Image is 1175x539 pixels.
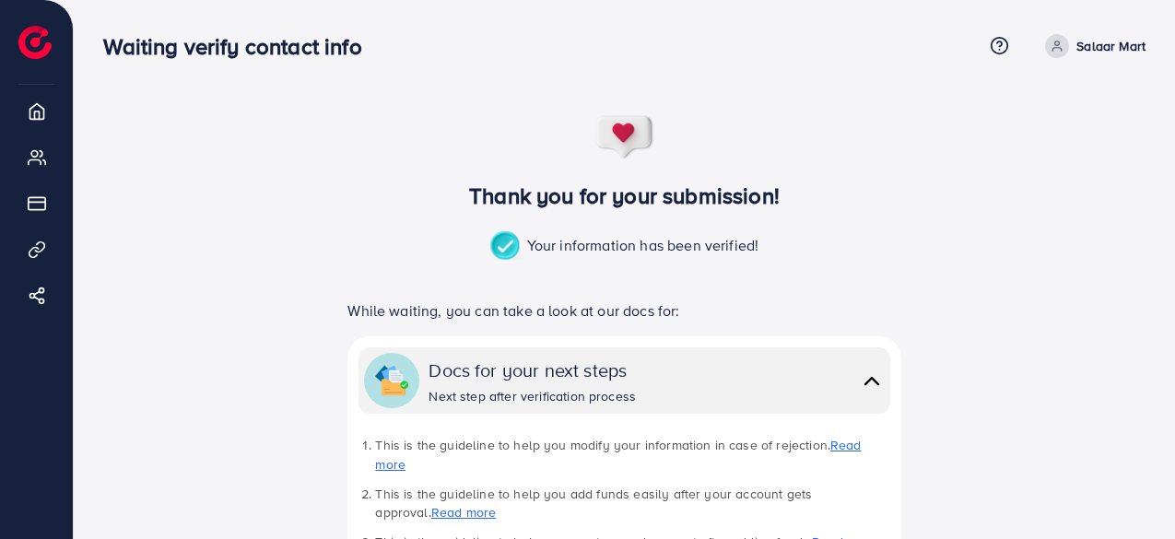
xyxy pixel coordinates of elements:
p: Salaar Mart [1076,35,1146,57]
a: Salaar Mart [1038,34,1146,58]
img: logo [18,26,52,59]
img: success [594,114,655,160]
h3: Waiting verify contact info [103,33,376,60]
img: collapse [859,368,885,394]
li: This is the guideline to help you add funds easily after your account gets approval. [375,485,889,522]
a: Read more [375,436,861,473]
p: While waiting, you can take a look at our docs for: [347,299,900,322]
div: Docs for your next steps [429,357,636,383]
h3: Thank you for your submission! [317,182,932,209]
img: collapse [375,364,408,397]
img: success [490,231,527,263]
p: Your information has been verified! [490,231,759,263]
a: Read more [431,503,496,521]
div: Next step after verification process [429,387,636,405]
li: This is the guideline to help you modify your information in case of rejection. [375,436,889,474]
